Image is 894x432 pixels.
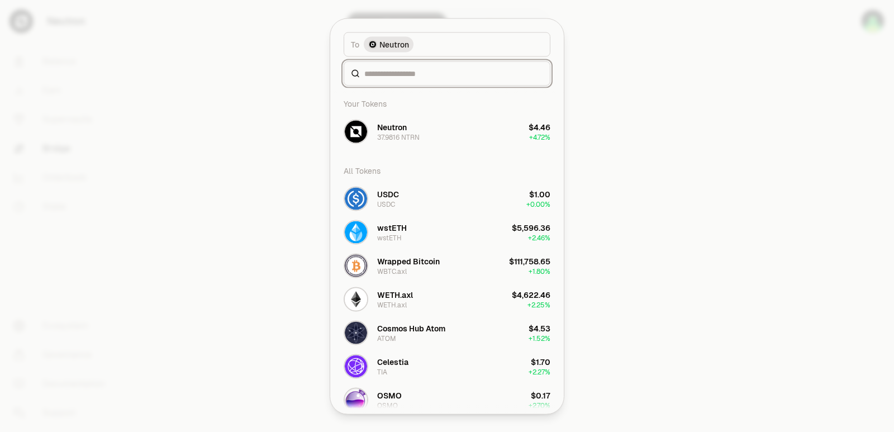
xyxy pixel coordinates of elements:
span: + 2.46% [528,233,550,242]
span: + 0.00% [526,200,550,208]
img: ATOM Logo [345,321,367,344]
div: $1.00 [529,188,550,200]
button: ATOM LogoCosmos Hub AtomATOM$4.53+1.52% [337,316,557,349]
div: WETH.axl [377,300,407,309]
span: Neutron [379,39,409,50]
button: OSMO LogoOSMOOSMO$0.17+2.70% [337,383,557,416]
div: All Tokens [337,159,557,182]
button: ToNeutron LogoNeutron [344,32,550,56]
img: TIA Logo [345,355,367,377]
button: wstETH LogowstETHwstETH$5,596.36+2.46% [337,215,557,249]
img: WETH.axl Logo [345,288,367,310]
img: OSMO Logo [345,388,367,411]
div: wstETH [377,222,407,233]
img: wstETH Logo [345,221,367,243]
div: OSMO [377,401,398,410]
div: wstETH [377,233,402,242]
div: $4,622.46 [512,289,550,300]
div: $4.46 [529,121,550,132]
button: NTRN LogoNeutron37.9816 NTRN$4.46+4.72% [337,115,557,148]
span: + 1.80% [529,267,550,276]
img: USDC Logo [345,187,367,210]
div: OSMO [377,390,402,401]
div: $1.70 [531,356,550,367]
div: 37.9816 NTRN [377,132,420,141]
img: Neutron Logo [369,41,376,48]
button: TIA LogoCelestiaTIA$1.70+2.27% [337,349,557,383]
div: WBTC.axl [377,267,407,276]
span: + 2.27% [529,367,550,376]
div: Cosmos Hub Atom [377,322,445,334]
img: WBTC.axl Logo [345,254,367,277]
div: $5,596.36 [512,222,550,233]
div: USDC [377,188,399,200]
div: $4.53 [529,322,550,334]
div: Your Tokens [337,92,557,115]
div: WETH.axl [377,289,413,300]
button: WBTC.axl LogoWrapped BitcoinWBTC.axl$111,758.65+1.80% [337,249,557,282]
span: + 2.25% [527,300,550,309]
span: + 2.70% [529,401,550,410]
span: To [351,39,359,50]
div: USDC [377,200,395,208]
div: $0.17 [531,390,550,401]
span: + 4.72% [529,132,550,141]
button: WETH.axl LogoWETH.axlWETH.axl$4,622.46+2.25% [337,282,557,316]
div: $111,758.65 [509,255,550,267]
img: NTRN Logo [345,120,367,143]
div: TIA [377,367,387,376]
span: + 1.52% [529,334,550,343]
div: Celestia [377,356,408,367]
div: Wrapped Bitcoin [377,255,440,267]
div: ATOM [377,334,396,343]
button: USDC LogoUSDCUSDC$1.00+0.00% [337,182,557,215]
div: Neutron [377,121,407,132]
